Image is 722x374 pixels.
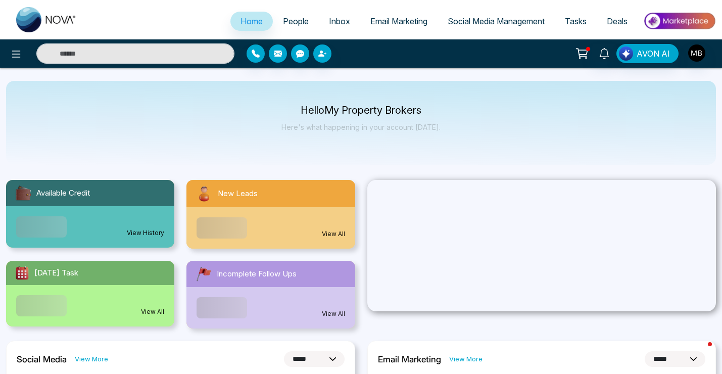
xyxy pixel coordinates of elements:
[643,10,716,32] img: Market-place.gif
[281,106,441,115] p: Hello My Property Brokers
[36,188,90,199] span: Available Credit
[127,228,164,238] a: View History
[616,44,679,63] button: AVON AI
[319,12,360,31] a: Inbox
[378,354,441,364] h2: Email Marketing
[597,12,638,31] a: Deals
[180,261,361,329] a: Incomplete Follow UpsView All
[14,184,32,202] img: availableCredit.svg
[240,16,263,26] span: Home
[195,265,213,283] img: followUps.svg
[34,267,78,279] span: [DATE] Task
[273,12,319,31] a: People
[688,340,712,364] iframe: Intercom live chat
[195,184,214,203] img: newLeads.svg
[637,48,670,60] span: AVON AI
[281,123,441,131] p: Here's what happening in your account [DATE].
[218,188,258,200] span: New Leads
[370,16,427,26] span: Email Marketing
[283,16,309,26] span: People
[75,354,108,364] a: View More
[230,12,273,31] a: Home
[217,268,297,280] span: Incomplete Follow Ups
[565,16,587,26] span: Tasks
[17,354,67,364] h2: Social Media
[449,354,483,364] a: View More
[16,7,77,32] img: Nova CRM Logo
[555,12,597,31] a: Tasks
[438,12,555,31] a: Social Media Management
[329,16,350,26] span: Inbox
[14,265,30,281] img: todayTask.svg
[619,46,633,61] img: Lead Flow
[607,16,628,26] span: Deals
[141,307,164,316] a: View All
[360,12,438,31] a: Email Marketing
[448,16,545,26] span: Social Media Management
[322,309,345,318] a: View All
[688,44,705,62] img: User Avatar
[180,180,361,249] a: New LeadsView All
[322,229,345,239] a: View All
